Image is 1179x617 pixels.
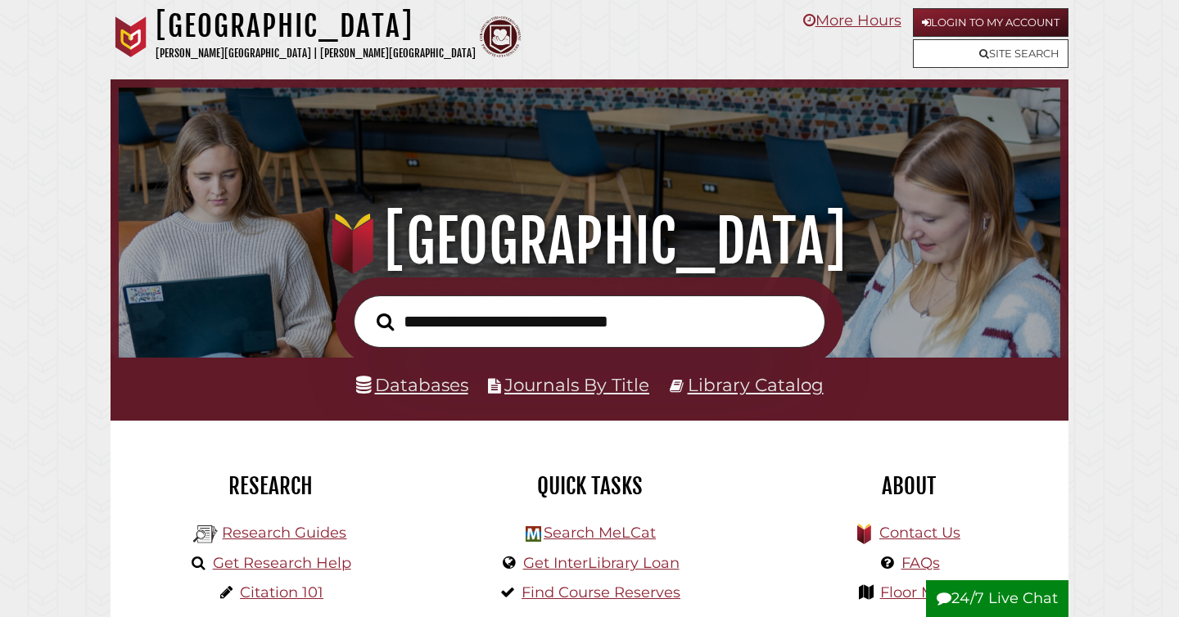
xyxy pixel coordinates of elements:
h1: [GEOGRAPHIC_DATA] [156,8,476,44]
h1: [GEOGRAPHIC_DATA] [137,205,1043,277]
img: Hekman Library Logo [526,526,541,542]
img: Calvin University [111,16,151,57]
button: Search [368,308,402,336]
a: Find Course Reserves [522,583,680,601]
p: [PERSON_NAME][GEOGRAPHIC_DATA] | [PERSON_NAME][GEOGRAPHIC_DATA] [156,44,476,63]
img: Calvin Theological Seminary [480,16,521,57]
a: Search MeLCat [544,524,656,542]
a: Floor Maps [880,583,961,601]
i: Search [377,312,394,331]
a: Databases [356,374,468,395]
a: Research Guides [222,524,346,542]
a: Get Research Help [213,554,351,572]
h2: Quick Tasks [442,472,737,500]
a: Get InterLibrary Loan [523,554,680,572]
h2: Research [123,472,418,500]
a: More Hours [803,11,901,29]
a: Site Search [913,39,1068,68]
a: Contact Us [879,524,960,542]
a: Citation 101 [240,583,323,601]
h2: About [761,472,1056,500]
a: Library Catalog [688,374,824,395]
a: Journals By Title [504,374,649,395]
img: Hekman Library Logo [193,522,218,547]
a: FAQs [901,554,940,572]
a: Login to My Account [913,8,1068,37]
